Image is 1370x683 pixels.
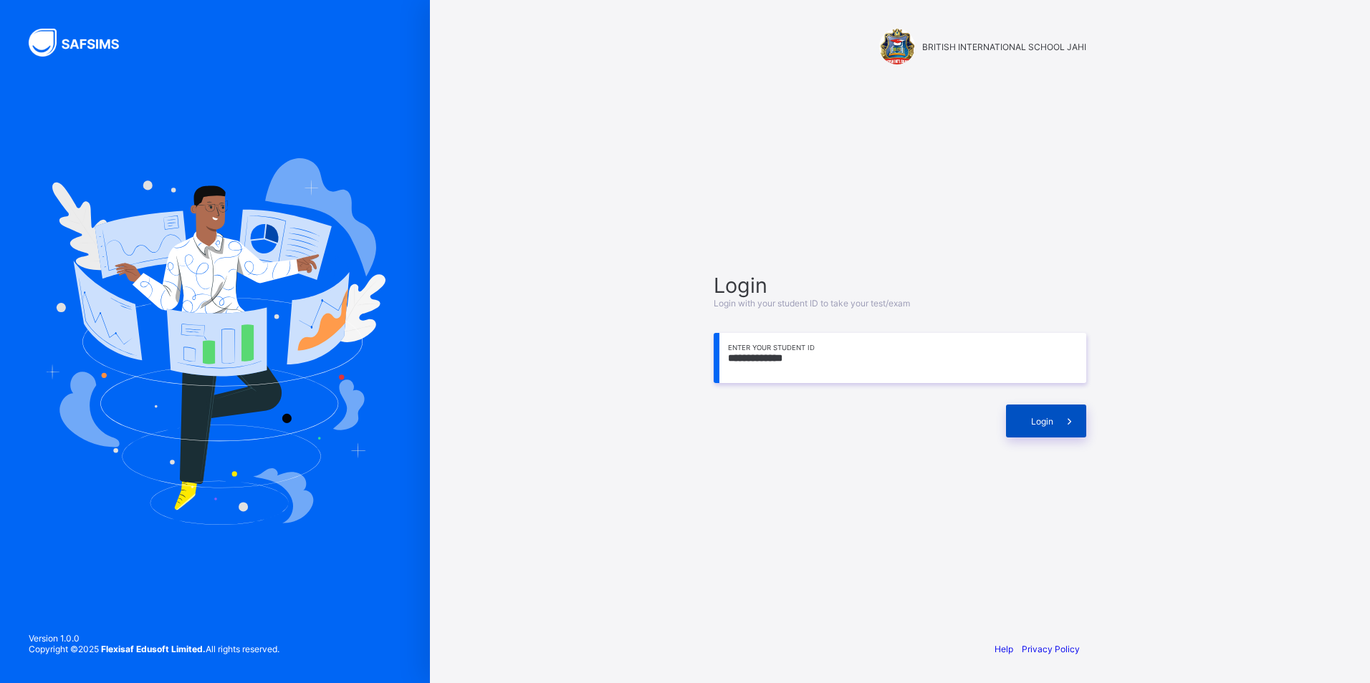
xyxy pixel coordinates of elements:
[29,644,279,654] span: Copyright © 2025 All rights reserved.
[714,298,910,309] span: Login with your student ID to take your test/exam
[922,42,1086,52] span: BRITISH INTERNATIONAL SCHOOL JAHI
[1031,416,1053,427] span: Login
[714,273,1086,298] span: Login
[44,158,385,525] img: Hero Image
[29,633,279,644] span: Version 1.0.0
[1022,644,1080,654] a: Privacy Policy
[29,29,136,57] img: SAFSIMS Logo
[101,644,206,654] strong: Flexisaf Edusoft Limited.
[995,644,1013,654] a: Help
